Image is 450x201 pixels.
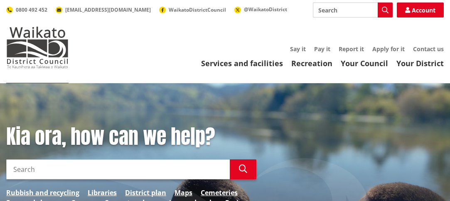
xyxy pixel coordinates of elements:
img: Waikato District Council - Te Kaunihera aa Takiwaa o Waikato [6,27,69,68]
a: Apply for it [372,45,405,53]
span: 0800 492 452 [16,6,47,13]
a: Report it [339,45,364,53]
h1: Kia ora, how can we help? [6,125,256,149]
input: Search input [6,159,230,179]
a: Pay it [314,45,330,53]
a: Libraries [88,188,117,198]
a: WaikatoDistrictCouncil [159,6,226,13]
a: Your Council [341,58,388,68]
span: @WaikatoDistrict [244,6,287,13]
a: Say it [290,45,306,53]
a: Contact us [413,45,444,53]
a: Cemeteries [201,188,238,198]
span: WaikatoDistrictCouncil [169,6,226,13]
a: Rubbish and recycling [6,188,79,198]
a: Recreation [291,58,332,68]
a: District plan [125,188,166,198]
a: [EMAIL_ADDRESS][DOMAIN_NAME] [56,6,151,13]
a: @WaikatoDistrict [234,6,287,13]
input: Search input [313,2,393,17]
span: [EMAIL_ADDRESS][DOMAIN_NAME] [65,6,151,13]
a: Maps [175,188,192,198]
a: 0800 492 452 [6,6,47,13]
a: Your District [396,58,444,68]
a: Services and facilities [201,58,283,68]
a: Account [397,2,444,17]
